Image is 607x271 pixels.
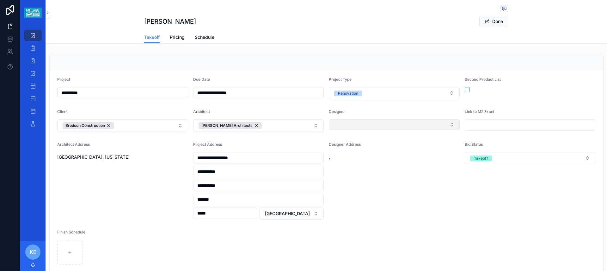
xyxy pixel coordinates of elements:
[170,34,185,40] span: Pricing
[474,156,488,161] div: Takeoff
[57,230,85,234] span: Finish Schedule
[465,152,596,164] button: Select Button
[329,154,460,160] span: ,
[329,142,361,147] span: Designer Address
[20,25,46,138] div: scrollable content
[144,34,160,40] span: Takeoff
[57,154,188,160] span: [GEOGRAPHIC_DATA], [US_STATE]
[329,87,460,99] button: Select Button
[201,123,253,128] span: [PERSON_NAME] Architects
[57,77,70,82] span: Project
[57,119,188,132] button: Select Button
[193,142,222,147] span: Project Address
[57,142,90,147] span: Architect Address
[265,210,310,217] span: [GEOGRAPHIC_DATA]
[195,32,214,44] a: Schedule
[65,123,105,128] span: Brodson Construction
[329,119,460,130] button: Select Button
[329,77,352,82] span: Project Type
[329,109,345,114] span: Designer
[338,91,358,96] div: Renovation
[465,142,483,147] span: Bid Status
[144,32,160,44] a: Takeoff
[465,77,501,82] span: Second Product List
[193,109,210,114] span: Architect
[24,8,41,18] img: App logo
[465,109,494,114] span: Link to M2 Excel
[170,32,185,44] a: Pricing
[193,77,210,82] span: Due Date
[479,16,508,27] button: Done
[30,248,36,256] span: KE
[260,208,324,220] button: Select Button
[195,34,214,40] span: Schedule
[199,122,262,129] button: Unselect 1275
[57,109,68,114] span: Client
[144,17,196,26] h1: [PERSON_NAME]
[63,122,114,129] button: Unselect 650
[193,119,324,132] button: Select Button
